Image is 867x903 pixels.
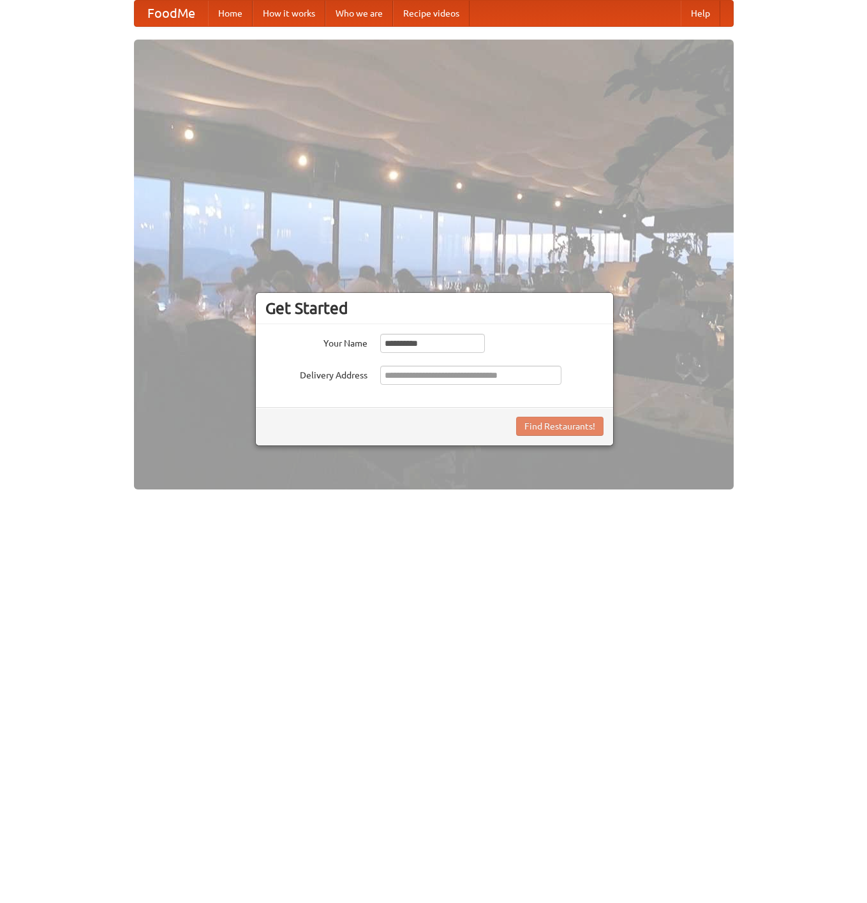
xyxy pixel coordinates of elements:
[135,1,208,26] a: FoodMe
[265,299,604,318] h3: Get Started
[393,1,470,26] a: Recipe videos
[265,366,367,382] label: Delivery Address
[253,1,325,26] a: How it works
[265,334,367,350] label: Your Name
[516,417,604,436] button: Find Restaurants!
[325,1,393,26] a: Who we are
[681,1,720,26] a: Help
[208,1,253,26] a: Home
